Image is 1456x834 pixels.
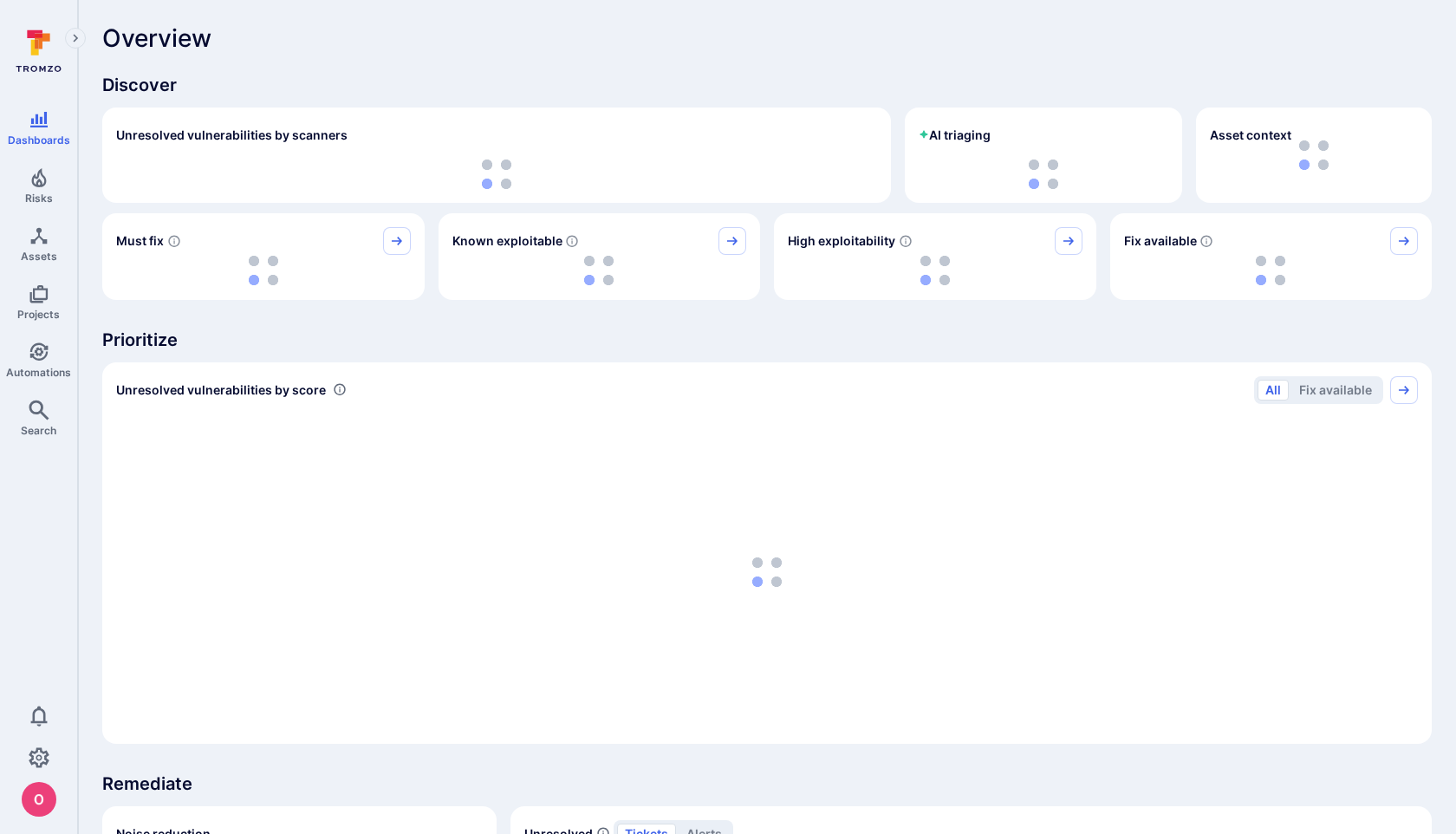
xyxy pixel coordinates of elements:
[102,328,1432,352] span: Prioritize
[116,127,348,144] h2: Unresolved vulnerabilities by scanners
[8,134,70,147] span: Dashboards
[116,255,411,286] div: loading spinner
[788,255,1082,286] div: loading spinner
[1258,380,1289,401] button: All
[22,782,56,817] div: oleg malkov
[788,232,895,250] span: High exploitability
[21,424,56,437] span: Search
[6,366,71,379] span: Automations
[565,234,579,248] svg: Confirmed exploitable by KEV
[102,73,1432,97] span: Discover
[167,234,181,248] svg: Risk score >=40 , missed SLA
[1291,380,1380,401] button: Fix available
[21,250,57,263] span: Assets
[919,160,1168,189] div: loading spinner
[899,234,913,248] svg: EPSS score ≥ 0.7
[1110,213,1433,300] div: Fix available
[25,192,53,205] span: Risks
[452,255,747,286] div: loading spinner
[920,256,950,285] img: Loading...
[774,213,1096,300] div: High exploitability
[249,256,278,285] img: Loading...
[482,160,511,189] img: Loading...
[1199,234,1213,248] svg: Vulnerabilities with fix available
[65,28,86,49] button: Expand navigation menu
[116,232,164,250] span: Must fix
[752,557,782,587] img: Loading...
[452,232,562,250] span: Known exploitable
[116,381,326,399] span: Unresolved vulnerabilities by score
[116,160,877,189] div: loading spinner
[116,414,1418,730] div: loading spinner
[439,213,761,300] div: Known exploitable
[1124,255,1419,286] div: loading spinner
[1124,232,1197,250] span: Fix available
[69,31,81,46] i: Expand navigation menu
[102,24,211,52] span: Overview
[1256,256,1285,285] img: Loading...
[17,308,60,321] span: Projects
[584,256,614,285] img: Loading...
[102,213,425,300] div: Must fix
[333,381,347,399] div: Number of vulnerabilities in status 'Open' 'Triaged' and 'In process' grouped by score
[22,782,56,817] img: ACg8ocJcCe-YbLxGm5tc0PuNRxmgP8aEm0RBXn6duO8aeMVK9zjHhw=s96-c
[1029,160,1058,189] img: Loading...
[1210,127,1291,144] span: Asset context
[102,772,1432,796] span: Remediate
[919,127,991,144] h2: AI triaging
